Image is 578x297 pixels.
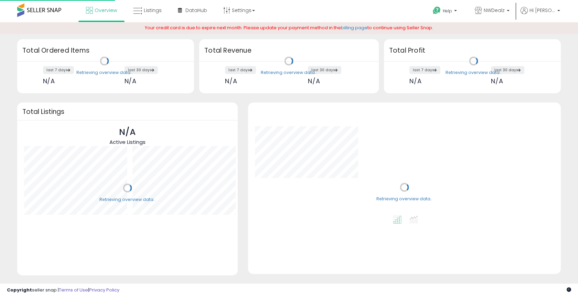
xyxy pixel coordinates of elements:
[185,7,207,14] span: DataHub
[144,7,162,14] span: Listings
[7,287,119,294] div: seller snap | |
[99,197,156,203] div: Retrieving overview data..
[427,1,464,22] a: Help
[446,70,502,76] div: Retrieving overview data..
[484,7,505,14] span: NWDealz
[432,6,441,15] i: Get Help
[59,287,88,293] a: Terms of Use
[521,7,560,22] a: Hi [PERSON_NAME]
[261,70,317,76] div: Retrieving overview data..
[89,287,119,293] a: Privacy Policy
[7,287,32,293] strong: Copyright
[95,7,117,14] span: Overview
[145,24,433,31] span: Your credit card is due to expire next month. Please update your payment method in the to continu...
[376,196,432,202] div: Retrieving overview data..
[443,8,452,14] span: Help
[341,24,367,31] a: billing page
[529,7,555,14] span: Hi [PERSON_NAME]
[76,70,132,76] div: Retrieving overview data..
